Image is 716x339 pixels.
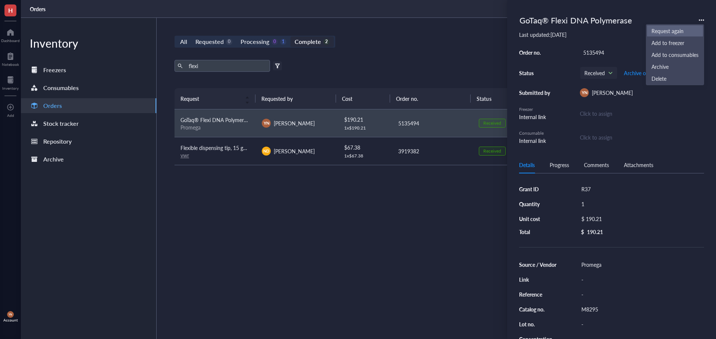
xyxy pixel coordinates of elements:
div: Freezer [519,106,553,113]
span: Request [180,95,241,103]
div: Dashboard [1,38,20,43]
div: 5135494 [398,119,467,127]
div: Reference [519,291,557,298]
div: Consumable [519,130,553,137]
th: Status [471,88,524,109]
div: Catalog no. [519,306,557,313]
a: Orders [21,98,156,113]
a: Stock tracker [21,116,156,131]
th: Order no. [390,88,471,109]
div: Last updated: [DATE] [519,31,704,38]
div: Details [519,161,535,169]
a: Dashboard [1,26,20,43]
div: 0 [226,39,232,45]
span: Add to consumables [651,51,698,59]
div: Processing [241,36,269,47]
a: Orders [30,6,47,12]
div: $ 190.21 [578,214,701,224]
div: 1 [578,199,704,209]
div: Lot no. [519,321,557,327]
td: 3919382 [392,137,473,165]
div: Stock tracker [43,118,79,129]
div: Notebook [2,62,19,67]
a: Freezers [21,63,156,77]
div: Consumables [43,83,79,93]
div: segmented control [175,36,335,48]
span: Request again [651,27,698,35]
div: $ 67.38 [344,143,386,151]
span: Archive [651,63,698,71]
span: YN [581,90,587,96]
a: Archive [21,152,156,167]
div: $ [581,228,584,235]
div: Grant ID [519,186,557,192]
div: Progress [550,161,569,169]
div: Total [519,228,557,235]
span: Delete [651,74,698,83]
div: Requested [195,36,224,47]
span: ND [263,148,269,154]
span: [PERSON_NAME] [274,147,315,155]
span: YN [263,120,269,126]
div: 3919382 [398,147,467,155]
div: Received [483,148,501,154]
div: Inventory [2,86,19,90]
div: Status [519,70,553,76]
div: Add [7,113,14,118]
div: 0 [271,39,278,45]
a: Inventory [2,74,19,90]
div: GoTaq® Flexi DNA Polymerase [516,12,635,28]
div: 1 x $ 190.21 [344,125,386,131]
div: 1 x $ 67.38 [344,153,386,159]
div: Order no. [519,49,553,56]
span: H [8,6,13,15]
div: 5135494 [580,47,704,58]
button: Archive order [624,67,656,79]
div: Orders [43,100,62,111]
div: Freezers [43,65,66,75]
div: Submitted by [519,89,553,96]
div: All [180,36,187,47]
div: Internal link [519,137,553,145]
div: Archive [43,154,64,164]
span: GoTaq® Flexi DNA Polymerase [180,116,251,124]
td: 5135494 [392,109,473,137]
div: Unit cost [519,215,557,222]
div: Link [519,276,557,283]
div: R37 [578,184,704,194]
a: Notebook [2,50,19,67]
div: 1 [280,39,286,45]
span: [PERSON_NAME] [592,89,633,96]
div: Click to assign [580,109,704,118]
a: Consumables [21,80,156,95]
div: M8295 [578,304,704,314]
th: Request [175,88,255,109]
span: Archive order [624,70,655,76]
div: 190.21 [587,228,603,235]
div: Internal link [519,113,553,121]
span: Flexible dispensing tip, 15 gauge [180,144,254,151]
span: Received [584,70,612,76]
div: 2 [323,39,330,45]
span: [PERSON_NAME] [274,119,315,127]
div: Source / Vendor [519,261,557,268]
div: Promega [180,124,250,131]
th: Cost [336,88,390,109]
div: Account [3,318,18,322]
div: Attachments [624,161,653,169]
div: Received [483,120,501,126]
div: Quantity [519,201,557,207]
div: - [578,274,704,285]
div: - [578,289,704,300]
th: Requested by [255,88,336,109]
div: $ 190.21 [344,115,386,124]
div: Inventory [21,36,156,51]
a: vwr [180,151,189,159]
div: Comments [584,161,609,169]
div: Repository [43,136,72,147]
div: Promega [578,259,704,270]
span: YN [9,313,12,316]
a: Repository [21,134,156,149]
span: Add to freezer [651,39,698,47]
div: - [578,319,704,329]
